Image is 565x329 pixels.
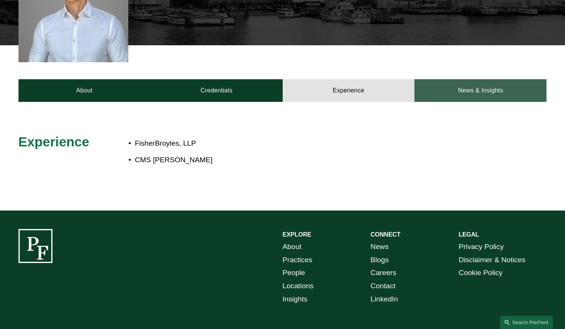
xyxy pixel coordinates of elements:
a: Careers [371,266,396,280]
p: FisherBroyles, LLP [135,137,480,150]
strong: EXPLORE [283,231,311,238]
p: CMS [PERSON_NAME] [135,154,480,167]
a: Privacy Policy [459,240,503,254]
span: Experience [18,134,89,149]
a: About [283,240,302,254]
a: Disclaimer & Notices [459,254,525,267]
a: Blogs [371,254,389,267]
a: Experience [283,79,415,102]
a: Insights [283,293,308,306]
a: Cookie Policy [459,266,502,280]
a: People [283,266,305,280]
a: Locations [283,280,314,293]
a: Search this site [500,316,553,329]
a: LinkedIn [371,293,398,306]
a: Credentials [151,79,283,102]
strong: LEGAL [459,231,479,238]
a: Practices [283,254,313,267]
a: News & Insights [414,79,547,102]
a: Contact [371,280,396,293]
a: News [371,240,389,254]
a: About [18,79,151,102]
strong: CONNECT [371,231,400,238]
